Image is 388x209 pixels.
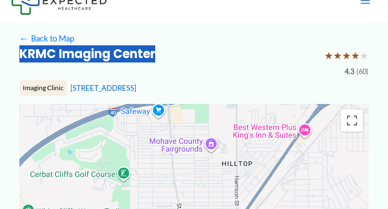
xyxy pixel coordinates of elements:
span: ★ [324,46,333,65]
span: ★ [351,46,360,65]
span: ★ [342,46,351,65]
h2: KRMC Imaging Center [19,46,316,62]
span: 4.3 [345,65,354,79]
div: Imaging Clinic [19,80,67,96]
a: [STREET_ADDRESS] [70,83,136,92]
a: ←Back to Map [19,31,74,46]
span: (60) [356,65,369,79]
button: Toggle fullscreen view [341,109,363,132]
span: ★ [333,46,342,65]
span: ★ [360,46,369,65]
span: ← [19,34,29,44]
